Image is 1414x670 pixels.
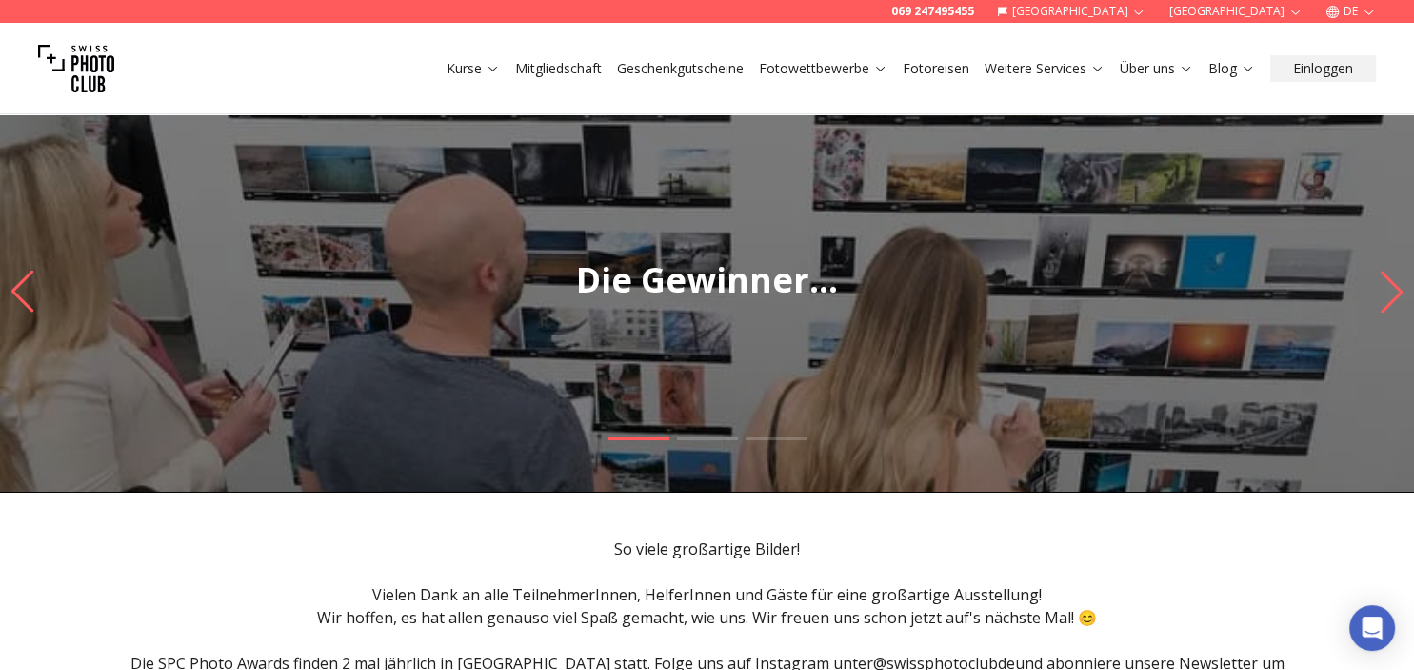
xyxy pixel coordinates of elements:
[439,55,508,82] button: Kurse
[977,55,1112,82] button: Weitere Services
[38,30,114,107] img: Swiss photo club
[903,59,969,78] a: Fotoreisen
[113,583,1302,606] p: Vielen Dank an alle TeilnehmerInnen, HelferInnen und Gäste für eine großartige Ausstellung!
[113,606,1302,629] p: Wir hoffen, es hat allen genauso viel Spaß gemacht, wie uns. Wir freuen uns schon jetzt auf's näc...
[1349,605,1395,651] div: Open Intercom Messenger
[447,59,500,78] a: Kurse
[1201,55,1263,82] button: Blog
[985,59,1105,78] a: Weitere Services
[113,538,1302,560] p: So viele großartige Bilder!
[508,55,609,82] button: Mitgliedschaft
[515,59,602,78] a: Mitgliedschaft
[617,59,744,78] a: Geschenkgutscheine
[1270,55,1376,82] button: Einloggen
[609,55,751,82] button: Geschenkgutscheine
[759,59,887,78] a: Fotowettbewerbe
[1208,59,1255,78] a: Blog
[1112,55,1201,82] button: Über uns
[1120,59,1193,78] a: Über uns
[751,55,895,82] button: Fotowettbewerbe
[891,4,974,19] a: 069 247495455
[895,55,977,82] button: Fotoreisen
